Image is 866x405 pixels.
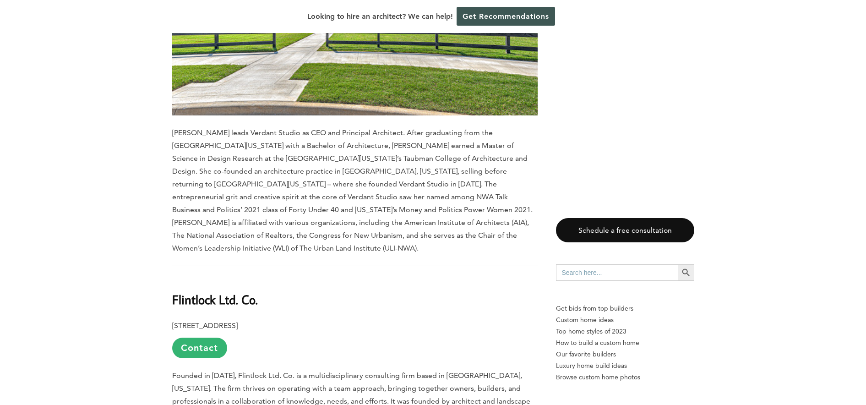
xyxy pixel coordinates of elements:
a: Luxury home build ideas [556,360,694,372]
svg: Search [681,268,691,278]
p: Get bids from top builders [556,303,694,314]
input: Search here... [556,264,678,281]
a: Schedule a free consultation [556,218,694,242]
b: [STREET_ADDRESS] [172,321,238,330]
iframe: Drift Widget Chat Controller [690,339,855,394]
a: Browse custom home photos [556,372,694,383]
a: Our favorite builders [556,349,694,360]
b: Flintlock Ltd. Co. [172,291,258,307]
a: Contact [172,338,227,358]
a: Get Recommendations [457,7,555,26]
a: How to build a custom home [556,337,694,349]
a: Custom home ideas [556,314,694,326]
a: Top home styles of 2023 [556,326,694,337]
p: [PERSON_NAME] leads Verdant Studio as CEO and Principal Architect. After graduating from the [GEO... [172,126,538,255]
